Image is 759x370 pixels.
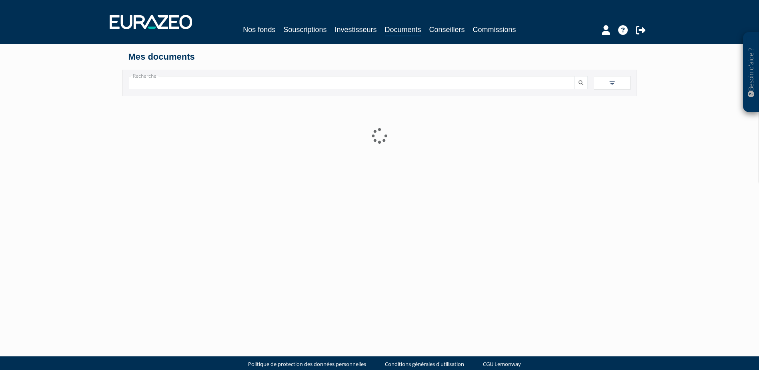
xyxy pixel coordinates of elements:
a: Politique de protection des données personnelles [248,360,366,368]
h4: Mes documents [128,52,631,62]
a: Investisseurs [334,24,376,35]
img: filter.svg [609,80,616,87]
a: Commissions [473,24,516,35]
img: 1732889491-logotype_eurazeo_blanc_rvb.png [110,15,192,29]
a: Nos fonds [243,24,275,35]
a: Documents [385,24,421,36]
a: Conseillers [429,24,465,35]
input: Recherche [129,76,575,89]
a: CGU Lemonway [483,360,521,368]
a: Souscriptions [283,24,326,35]
p: Besoin d'aide ? [747,36,756,109]
a: Conditions générales d'utilisation [385,360,464,368]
